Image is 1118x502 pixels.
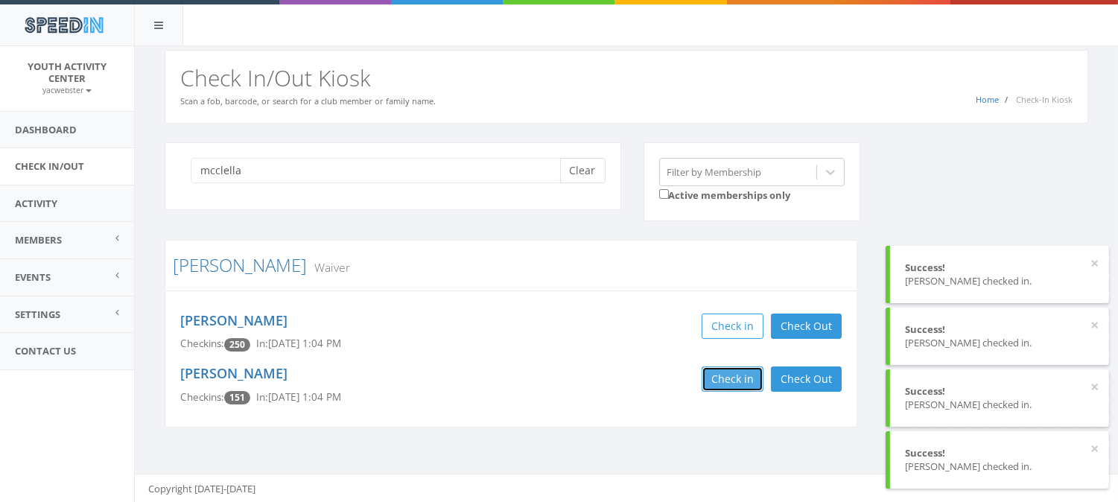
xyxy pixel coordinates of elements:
span: Check-In Kiosk [1016,94,1073,105]
a: yacwebster [43,83,92,96]
span: Events [15,270,51,284]
span: Youth Activity Center [28,60,107,85]
button: × [1090,380,1099,395]
input: Search a name to check in [191,158,571,183]
button: Check in [702,314,763,339]
button: Check in [702,366,763,392]
div: Success! [905,384,1094,398]
small: Waiver [307,259,350,276]
a: [PERSON_NAME] [180,364,288,382]
h2: Check In/Out Kiosk [180,66,1073,90]
span: Members [15,233,62,247]
div: Success! [905,323,1094,337]
a: [PERSON_NAME] [173,252,307,277]
button: Check Out [771,366,842,392]
div: [PERSON_NAME] checked in. [905,460,1094,474]
span: Checkin count [224,391,250,404]
input: Active memberships only [659,189,669,199]
div: [PERSON_NAME] checked in. [905,398,1094,412]
span: In: [DATE] 1:04 PM [256,337,341,350]
small: yacwebster [43,85,92,95]
span: Settings [15,308,60,321]
span: Contact Us [15,344,76,358]
span: Checkin count [224,338,250,352]
span: In: [DATE] 1:04 PM [256,390,341,404]
small: Scan a fob, barcode, or search for a club member or family name. [180,95,436,107]
button: × [1090,442,1099,457]
span: Checkins: [180,390,224,404]
div: [PERSON_NAME] checked in. [905,274,1094,288]
label: Active memberships only [659,186,791,203]
span: Checkins: [180,337,224,350]
div: Success! [905,261,1094,275]
div: Filter by Membership [667,165,762,179]
button: × [1090,318,1099,333]
a: [PERSON_NAME] [180,311,288,329]
div: [PERSON_NAME] checked in. [905,336,1094,350]
button: × [1090,256,1099,271]
div: Success! [905,446,1094,460]
button: Clear [560,158,606,183]
button: Check Out [771,314,842,339]
a: Home [976,94,999,105]
img: speedin_logo.png [17,11,110,39]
